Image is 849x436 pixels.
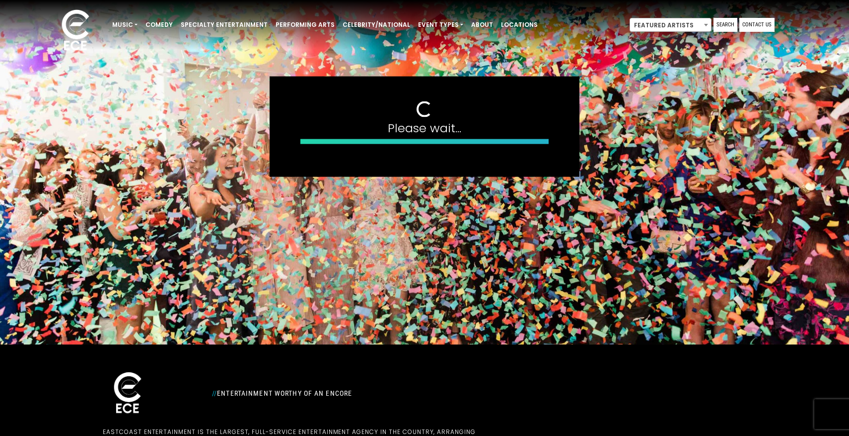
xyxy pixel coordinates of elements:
[272,16,339,33] a: Performing Arts
[108,16,141,33] a: Music
[467,16,497,33] a: About
[497,16,542,33] a: Locations
[630,18,711,32] span: Featured Artists
[713,18,737,32] a: Search
[103,369,152,418] img: ece_new_logo_whitev2-1.png
[177,16,272,33] a: Specialty Entertainment
[339,16,414,33] a: Celebrity/National
[206,385,534,401] div: Entertainment Worthy of an Encore
[630,18,711,32] span: Featured Artists
[141,16,177,33] a: Comedy
[300,121,549,135] h4: Please wait...
[739,18,775,32] a: Contact Us
[212,389,217,397] span: //
[414,16,467,33] a: Event Types
[51,7,100,55] img: ece_new_logo_whitev2-1.png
